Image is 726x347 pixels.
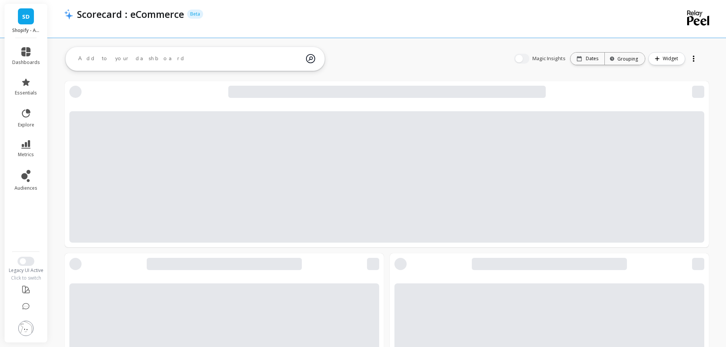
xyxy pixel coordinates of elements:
[648,52,685,65] button: Widget
[64,9,73,19] img: header icon
[18,321,34,336] img: profile picture
[22,12,30,21] span: SD
[77,8,184,21] p: Scorecard : eCommerce
[14,185,37,191] span: audiences
[12,27,40,34] p: Shopify - All Data
[18,122,34,128] span: explore
[5,275,48,281] div: Click to switch
[586,56,598,62] p: Dates
[12,59,40,66] span: dashboards
[663,55,680,62] span: Widget
[5,267,48,273] div: Legacy UI Active
[18,257,34,266] button: Switch to New UI
[612,55,638,62] div: Grouping
[306,48,315,69] img: magic search icon
[532,55,567,62] span: Magic Insights
[15,90,37,96] span: essentials
[187,10,203,19] p: Beta
[18,152,34,158] span: metrics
